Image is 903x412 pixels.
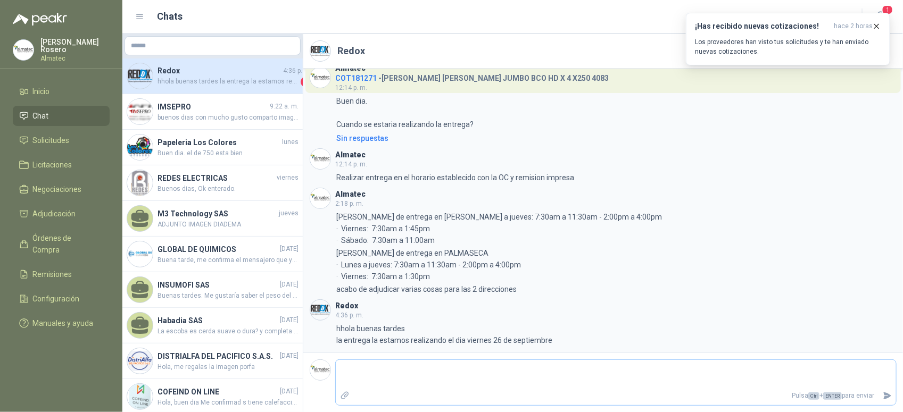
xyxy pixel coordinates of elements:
span: 12:14 p. m. [335,84,367,91]
p: Pulsa + para enviar [354,386,879,405]
p: hhola buenas tardes la entrega la estamos realizando el dia viernes 26 de septiembre [336,323,552,346]
span: Inicio [33,86,50,97]
h3: ¡Has recibido nuevas cotizaciones! [695,22,830,31]
span: Buenos dias, Ok enterado. [158,184,299,194]
span: lunes [282,137,299,147]
span: Ctrl [808,392,819,400]
span: Buenas tardes. Me gustaría saber el peso del rollo para poderles enviar una cotizacion acertada. ... [158,291,299,301]
img: Company Logo [127,348,153,374]
img: Company Logo [310,360,330,380]
a: Company LogoGLOBAL DE QUIMICOS[DATE]Buena tarde, me confirma el mensajero que ya se entregó [122,237,303,272]
a: Remisiones [13,264,110,284]
span: La escoba es cerda suave o dura? y completa o solo el repuesto? [158,326,299,337]
h4: Papeleria Los Colores [158,137,280,148]
span: hace 2 horas [834,22,873,31]
h4: M3 Technology SAS [158,208,277,220]
span: Remisiones [33,268,72,280]
h3: Redox [335,303,358,309]
span: buenos dias con mucho gusto comparto imagen del guante tipo ingeniero corto y del guante largo [158,113,299,123]
span: Órdenes de Compra [33,232,100,256]
span: Licitaciones [33,159,72,171]
span: ADJUNTO IMAGEN DIADEMA [158,220,299,230]
span: [DATE] [280,351,299,361]
img: Company Logo [310,300,330,320]
img: Company Logo [310,149,330,169]
h1: Chats [158,9,183,24]
a: Órdenes de Compra [13,228,110,260]
h3: Almatec [335,152,366,158]
span: [DATE] [280,315,299,325]
span: 1 [882,5,893,15]
img: Company Logo [127,134,153,160]
img: Company Logo [127,99,153,124]
span: 1 [301,77,311,87]
a: Configuración [13,289,110,309]
span: COT181271 [335,74,377,82]
p: [PERSON_NAME] Rosero [40,38,110,53]
span: Configuración [33,293,80,305]
a: Adjudicación [13,204,110,224]
span: Negociaciones [33,183,82,195]
span: viernes [277,173,299,183]
img: Company Logo [310,68,330,88]
a: Inicio [13,81,110,102]
a: Sin respuestas [334,132,897,144]
img: Company Logo [127,170,153,196]
p: Almatec [40,55,110,62]
span: Hola, me regalas la imagen porfa [158,362,299,372]
span: Adjudicación [33,208,76,220]
h4: GLOBAL DE QUIMICOS [158,243,278,255]
a: Manuales y ayuda [13,313,110,333]
a: INSUMOFI SAS[DATE]Buenas tardes. Me gustaría saber el peso del rollo para poderles enviar una cot... [122,272,303,308]
span: 2:18 p. m. [335,200,363,207]
img: Company Logo [310,41,330,61]
h4: Habadia SAS [158,315,278,326]
span: ENTER [823,392,842,400]
button: 1 [871,7,890,27]
a: Negociaciones [13,179,110,199]
span: jueves [279,208,299,218]
p: Realizar entrega en el horario establecido con la OC y remision impresa [336,172,574,183]
span: [DATE] [280,244,299,254]
h3: Almatec [335,65,366,71]
span: Hola, buen dia Me confirmad s tiene calefacción porfa [158,398,299,408]
a: Habadia SAS[DATE]La escoba es cerda suave o dura? y completa o solo el repuesto? [122,308,303,343]
span: Buena tarde, me confirma el mensajero que ya se entregó [158,255,299,265]
img: Company Logo [310,188,330,208]
a: Chat [13,106,110,126]
span: 9:22 a. m. [270,102,299,112]
p: [PERSON_NAME] de entrega en [PERSON_NAME] a jueves: 7:30am a 11:30am - 2:00pm a 4:00pm · Viernes:... [336,211,662,246]
h4: Redox [158,65,281,77]
a: Company LogoREDES ELECTRICASviernesBuenos dias, Ok enterado. [122,165,303,201]
img: Company Logo [127,241,153,267]
span: [DATE] [280,386,299,397]
h3: Almatec [335,191,366,197]
span: 4:36 p. m. [335,312,363,319]
h4: - [PERSON_NAME] [PERSON_NAME] JUMBO BCO HD X 4 X250 4083 [335,71,609,81]
span: [DATE] [280,280,299,290]
label: Adjuntar archivos [336,386,354,405]
a: M3 Technology SASjuevesADJUNTO IMAGEN DIADEMA [122,201,303,237]
a: Company LogoPapeleria Los ColoreslunesBuen dia. el de 750 esta bien [122,130,303,165]
p: Buen dia. Cuando se estaria realizando la entrega? [336,95,474,130]
div: Sin respuestas [336,132,388,144]
img: Company Logo [13,40,34,60]
p: [PERSON_NAME] de entrega en PALMASECA · Lunes a jueves: 7:30am a 11:30am - 2:00pm a 4:00pm · Vier... [336,247,521,282]
span: hhola buenas tardes la entrega la estamos realizando el dia viernes 26 de septiembre [158,77,299,87]
span: Solicitudes [33,134,70,146]
p: acabo de adjudicar varias cosas para las 2 direcciones [336,283,517,295]
img: Company Logo [127,63,153,89]
h4: REDES ELECTRICAS [158,172,275,184]
h4: INSUMOFI SAS [158,279,278,291]
span: Manuales y ayuda [33,317,94,329]
h4: IMSEPRO [158,101,268,113]
a: Company LogoDISTRIALFA DEL PACIFICO S.A.S.[DATE]Hola, me regalas la imagen porfa [122,343,303,379]
span: 12:14 p. m. [335,161,367,168]
span: 4:36 p. m. [283,66,311,76]
img: Logo peakr [13,13,67,26]
button: ¡Has recibido nuevas cotizaciones!hace 2 horas Los proveedores han visto tus solicitudes y te han... [686,13,890,65]
a: Solicitudes [13,130,110,150]
img: Company Logo [127,384,153,409]
span: Buen dia. el de 750 esta bien [158,148,299,158]
a: Company LogoIMSEPRO9:22 a. m.buenos dias con mucho gusto comparto imagen del guante tipo ingenier... [122,94,303,130]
